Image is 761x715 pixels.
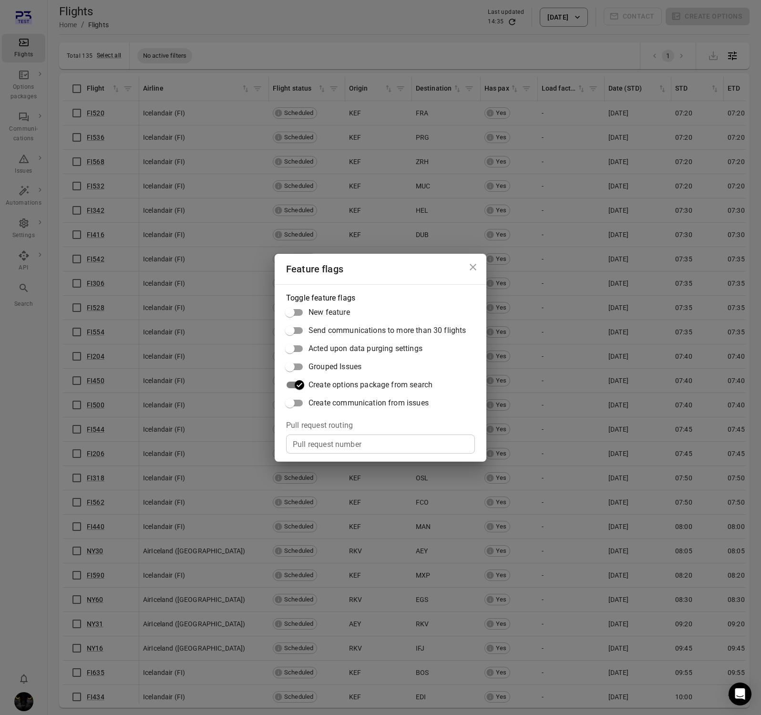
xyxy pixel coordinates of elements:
[309,307,350,318] span: New feature
[286,292,355,303] legend: Toggle feature flags
[309,397,429,409] span: Create communication from issues
[309,325,466,336] span: Send communications to more than 30 flights
[309,379,432,391] span: Create options package from search
[275,254,486,284] h2: Feature flags
[729,683,751,705] div: Open Intercom Messenger
[309,361,361,373] span: Grouped Issues
[309,343,422,354] span: Acted upon data purging settings
[286,420,353,431] legend: Pull request routing
[463,258,483,277] button: Close dialog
